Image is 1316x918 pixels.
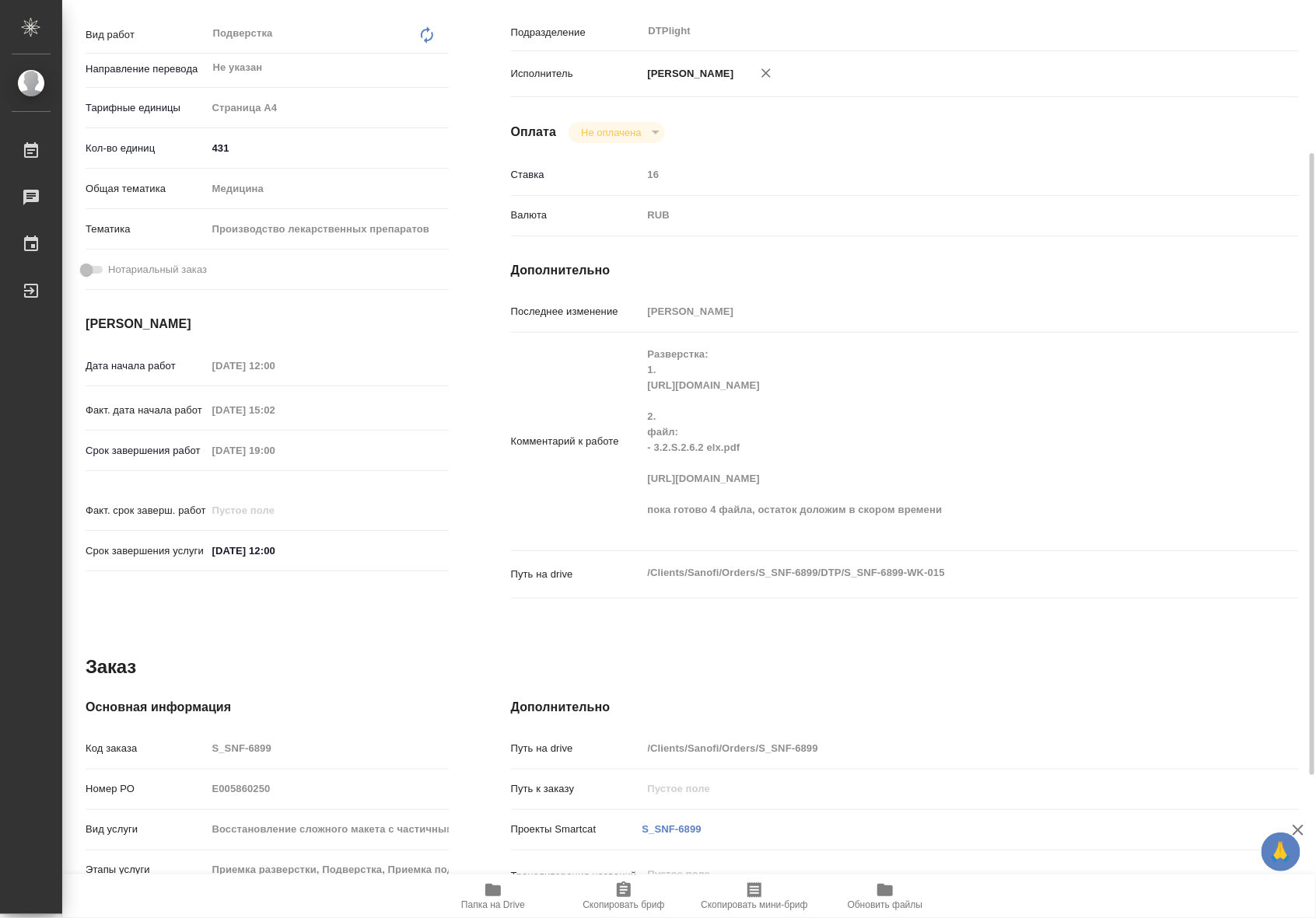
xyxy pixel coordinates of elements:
input: Пустое поле [642,777,1234,800]
button: Папка на Drive [428,874,558,918]
textarea: Разверстка: 1. [URL][DOMAIN_NAME] 2. файл: - 3.2.S.2.6.2 elx.pdf [URL][DOMAIN_NAME] пока готово 4... [642,341,1234,539]
a: S_SNF-6899 [642,823,702,835]
input: Пустое поле [207,737,449,759]
h4: Оплата [511,123,557,141]
button: Скопировать бриф [558,874,689,918]
input: Пустое поле [207,818,449,840]
p: Тарифные единицы [86,100,207,116]
input: Пустое поле [207,439,343,462]
p: Подразделение [511,25,642,40]
input: ✎ Введи что-нибудь [207,137,449,159]
h4: Основная информация [86,698,449,717]
span: Скопировать мини-бриф [701,899,807,910]
p: Факт. срок заверш. работ [86,503,207,518]
p: Факт. дата начала работ [86,403,207,418]
p: Путь на drive [511,741,642,756]
div: Медицина [207,176,449,202]
p: Направление перевода [86,61,207,77]
input: Пустое поле [207,499,343,522]
p: Номер РО [86,781,207,797]
p: [PERSON_NAME] [642,66,734,82]
p: Тематика [86,222,207,237]
span: Нотариальный заказ [108,262,207,277]
p: Валюта [511,208,642,223]
h4: Дополнительно [511,261,1299,280]
h4: Дополнительно [511,698,1299,717]
textarea: /Clients/Sanofi/Orders/S_SNF-6899/DTP/S_SNF-6899-WK-015 [642,560,1234,586]
p: Путь к заказу [511,781,642,797]
p: Проекты Smartcat [511,822,642,837]
input: Пустое поле [207,858,449,881]
span: 🙏 [1268,836,1294,868]
p: Путь на drive [511,567,642,582]
p: Кол-во единиц [86,141,207,156]
div: Страница А4 [207,95,449,121]
button: 🙏 [1262,832,1300,871]
input: ✎ Введи что-нибудь [207,539,343,562]
p: Код заказа [86,741,207,756]
p: Срок завершения услуги [86,543,207,559]
div: Производство лекарственных препаратов [207,216,449,243]
input: Пустое поле [207,399,343,421]
p: Исполнитель [511,66,642,82]
p: Ставка [511,167,642,183]
div: Не оплачена [569,122,664,143]
p: Дата начала работ [86,358,207,374]
button: Не оплачена [576,126,646,139]
button: Удалить исполнителя [749,56,783,90]
span: Скопировать бриф [583,899,664,910]
p: Этапы услуги [86,862,207,878]
span: Обновить файлы [848,899,923,910]
button: Скопировать мини-бриф [689,874,820,918]
input: Пустое поле [207,354,343,377]
h2: Заказ [86,654,136,679]
p: Общая тематика [86,181,207,197]
input: Пустое поле [642,737,1234,759]
p: Комментарий к работе [511,434,642,449]
input: Пустое поле [642,163,1234,186]
input: Пустое поле [207,777,449,800]
p: Вид работ [86,27,207,43]
button: Обновить файлы [820,874,950,918]
span: Папка на Drive [461,899,525,910]
div: RUB [642,202,1234,229]
h4: [PERSON_NAME] [86,315,449,333]
p: Вид услуги [86,822,207,837]
p: Транслитерация названий [511,868,642,884]
input: Пустое поле [642,300,1234,323]
p: Срок завершения работ [86,443,207,459]
p: Последнее изменение [511,304,642,319]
